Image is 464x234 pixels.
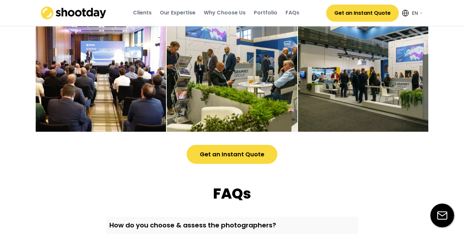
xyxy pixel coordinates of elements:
[326,5,399,22] button: Get an Instant Quote
[133,9,152,16] div: Clients
[187,145,277,164] button: Get an Instant Quote
[199,184,265,204] div: FAQs
[430,204,454,227] img: email-icon%20%281%29.svg
[36,1,166,132] img: Event-image-1%20%E2%80%93%2024.webp
[298,1,429,132] img: Event-image-1%20%E2%80%93%2029.webp
[254,9,277,16] div: Portfolio
[109,220,355,230] div: How do you choose & assess the photographers?
[167,1,297,132] img: Event-image-1%20%E2%80%93%2028.webp
[286,9,299,16] div: FAQs
[204,9,246,16] div: Why Choose Us
[41,7,106,19] img: shootday_logo.png
[402,10,409,16] img: Icon%20feather-globe%20%281%29.svg
[160,9,195,16] div: Our Expertise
